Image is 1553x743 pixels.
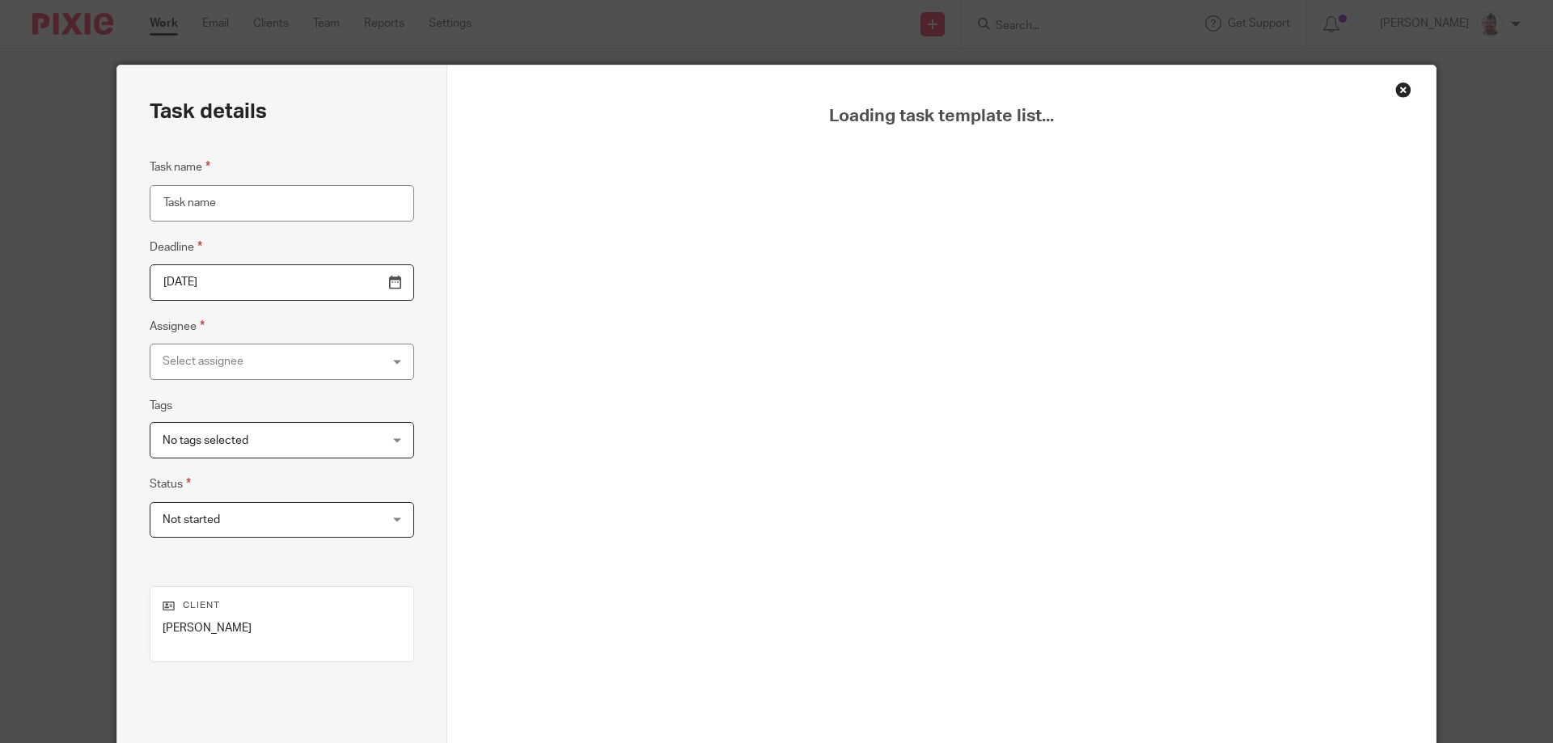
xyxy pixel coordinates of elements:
[163,344,363,378] div: Select assignee
[1395,82,1411,98] div: Close this dialog window
[150,317,205,336] label: Assignee
[163,620,401,636] p: [PERSON_NAME]
[163,599,401,612] p: Client
[150,98,267,125] h2: Task details
[150,158,210,176] label: Task name
[163,435,248,446] span: No tags selected
[163,514,220,526] span: Not started
[150,264,414,301] input: Pick a date
[150,185,414,222] input: Task name
[150,398,172,414] label: Tags
[150,238,202,256] label: Deadline
[150,475,191,493] label: Status
[488,106,1396,127] span: Loading task template list...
